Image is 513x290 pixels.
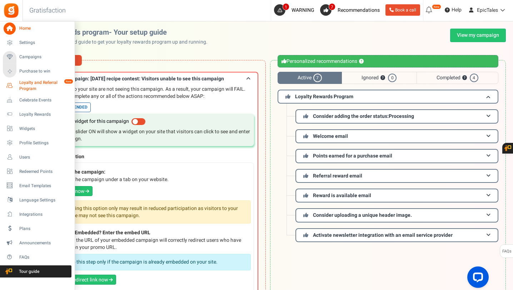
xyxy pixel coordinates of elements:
span: Activate newsletter integration with an email service provider [313,231,453,239]
span: Users [19,154,69,160]
span: FAQs [19,254,69,260]
span: Ignored [342,72,417,84]
span: Loyalty Rewards [19,111,69,117]
a: Loyalty Rewards [3,108,71,120]
span: Widgets [19,126,69,132]
p: Turning the slider ON will show a widget on your site that visitors can click to see and enter th... [49,128,250,142]
a: Profile Settings [3,137,71,149]
div: Personalized recommendations [278,55,499,67]
p: Do this step only if the campaign is already embedded on your site. [69,259,218,266]
span: Using this option only may result in reduced participation as visitors to your site may not see t... [69,205,246,219]
a: Loyalty and Referral Program New [3,80,71,92]
span: EpicTales [477,6,498,14]
a: Home [3,22,71,35]
span: Celebrate Events [19,97,69,103]
div: Enable the widget for this campaign [49,117,250,125]
span: Completed [417,72,499,84]
a: Announcements [3,237,71,249]
a: Campaigns [3,51,71,63]
span: Active [278,72,342,84]
a: Redeemed Points [3,165,71,177]
span: 1 [283,3,289,10]
span: Loyalty and Referral Program [19,80,71,92]
a: Integrations [3,208,71,220]
p: Use this personalized guide to get your loyalty rewards program up and running. [30,39,213,46]
span: Announcements [19,240,69,246]
span: Integrations [19,211,69,217]
span: Referral reward email [313,172,362,180]
span: Redeemed Points [19,169,69,175]
span: Email Templates [19,183,69,189]
div: Widget activated [131,117,146,125]
a: Help [442,4,464,16]
span: Entering the URL of your embedded campaign will correctly redirect users who have clicked on your... [56,237,251,251]
span: Campaigns [19,54,69,60]
img: Gratisfaction [3,2,19,19]
a: Settings [3,37,71,49]
span: Help [450,6,462,14]
span: 7 [313,74,322,82]
span: Purchase to win [19,68,69,74]
span: Welcome email [313,132,348,140]
a: 7 Recommendations [320,4,383,16]
span: Loyalty Rewards Program [295,93,353,100]
span: Consider adding the order status: [313,112,414,120]
span: Consider uploading a unique header image. [313,211,412,219]
span: Recommendations [338,6,380,14]
h6: Additional option [45,154,254,159]
span: 0 [388,74,397,82]
span: Language Settings [19,197,69,203]
span: Home [19,25,69,31]
p: Visitors to your site are not seeing this campaign. As a result, your campaign will FAIL. Please ... [45,86,254,100]
span: 4 [470,74,478,82]
span: Profile Settings [19,140,69,146]
a: Language Settings [3,194,71,206]
span: 7 [329,3,335,10]
em: New [64,79,73,84]
span: Plans [19,226,69,232]
a: 1 WARNING [274,4,317,16]
a: Plans [3,222,71,235]
a: View my campaign [450,29,506,42]
span: Settings [19,40,69,46]
strong: Already Embedded? Enter the embed URL [56,229,150,236]
button: ? [359,59,364,64]
span: Fail! Campaign: [DATE] recipe contest: Visitors unable to see this campaign [54,76,224,81]
a: Celebrate Events [3,94,71,106]
a: Widgets [3,122,71,135]
strong: Embed the campaign: [56,168,105,176]
a: Email Templates [3,180,71,192]
h2: Loyalty rewards program- Your setup guide [30,29,213,36]
a: Purchase to win [3,65,71,77]
span: Points earned for a purchase email [313,152,392,160]
a: Enter redirect link now [56,275,116,285]
span: Reward is available email [313,192,371,199]
button: ? [380,76,385,80]
span: FAQs [502,245,512,258]
span: Processing [389,112,414,120]
a: Users [3,151,71,163]
a: FAQs [3,251,71,263]
span: Tour guide [3,269,53,275]
h3: Gratisfaction [21,4,74,18]
span: WARNING [292,6,314,14]
a: Book a call [385,4,420,16]
span: Display the campaign under a tab on your website. [56,176,251,183]
em: New [432,4,441,9]
button: ? [462,76,467,80]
